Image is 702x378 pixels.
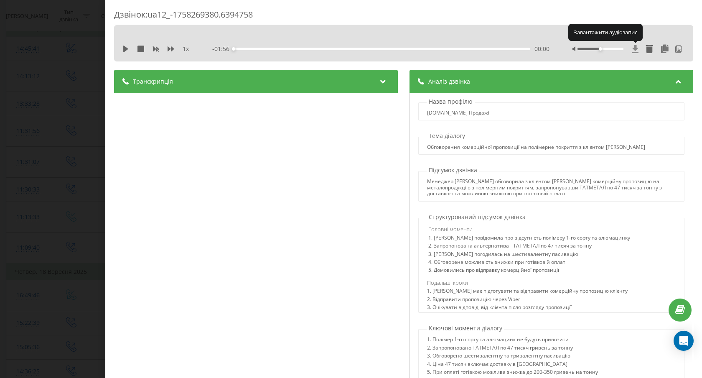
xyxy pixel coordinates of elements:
div: 4. Ціна 47 тисяч включає доставку в [GEOGRAPHIC_DATA] [427,361,598,369]
div: Accessibility label [232,47,235,51]
span: 00:00 [534,45,549,53]
div: Accessibility label [599,47,602,51]
div: Завантажити аудіозапис [568,24,643,41]
span: Транскрипція [133,77,173,86]
span: 1 x [183,45,189,53]
div: Менеджер [PERSON_NAME] обговорила з клієнтом [PERSON_NAME] комерційну пропозицію на металопродукц... [427,179,676,197]
p: Структурований підсумок дзвінка [427,213,528,221]
span: Аналіз дзвінка [428,77,470,86]
div: Обговорення комерційної пропозиції на полімерне покриття з клієнтом [PERSON_NAME] [427,144,645,150]
span: Головні моменти [428,225,473,233]
p: Назва профілю [427,97,475,106]
div: 1. Полімер 1-го сорту та алюмацинк не будуть привозити [427,337,598,345]
div: Open Intercom Messenger [674,331,694,351]
p: Тема діалогу [427,132,467,140]
div: 3. Очікувати відповіді від клієнта після розгляду пропозиції [427,304,676,312]
div: 1. [PERSON_NAME] має підготувати та відправити комерційну пропозицію клієнту [427,288,676,296]
div: 2. Відправити пропозицію через Viber [427,296,676,304]
div: 2. Запропоновано ТАТМЕТАЛ по 47 тисяч гривень за тонну [427,345,598,353]
div: 3. [PERSON_NAME] погодилась на шестивалентну пасивацію [428,251,677,259]
div: 4. Обговорена можливість знижки при готівковій оплаті [428,259,677,267]
div: 5. При оплаті готівкою можлива знижка до 200-350 гривень на тонну [427,369,598,377]
div: 5. Домовились про відправку комерційної пропозиції [428,267,677,275]
p: Підсумок дзвінка [427,166,479,174]
div: 1. [PERSON_NAME] повідомила про відсутність полімеру 1-го сорту та алюмацинку [428,235,677,243]
div: [DOMAIN_NAME] Продажі [427,110,489,116]
div: 3. Обговорено шестивалентну та тривалентну пасивацію [427,353,598,361]
span: - 01:56 [212,45,234,53]
span: Подальші кроки [427,280,468,286]
p: Ключові моменти діалогу [427,324,504,332]
div: Дзвінок : ua12_-1758269380.6394758 [114,9,693,25]
div: 2. Запропонована альтернатива - ТАТМЕТАЛ по 47 тисяч за тонну [428,243,677,251]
